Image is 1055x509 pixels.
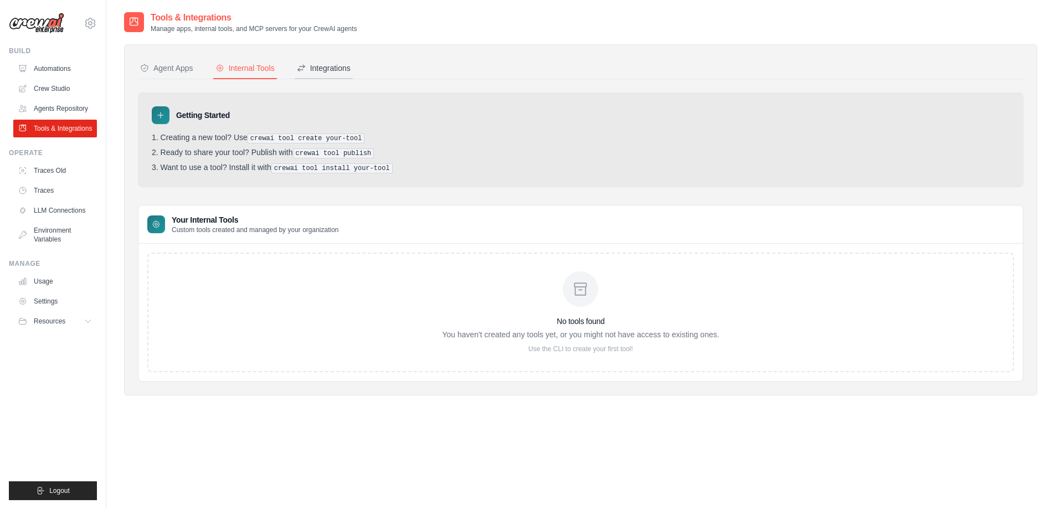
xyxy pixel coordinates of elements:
[13,222,97,248] a: Environment Variables
[293,148,374,158] pre: crewai tool publish
[13,100,97,117] a: Agents Repository
[9,13,64,34] img: Logo
[13,202,97,219] a: LLM Connections
[13,60,97,78] a: Automations
[297,63,351,74] div: Integrations
[215,63,275,74] div: Internal Tools
[9,148,97,157] div: Operate
[172,214,339,225] h3: Your Internal Tools
[138,58,195,79] button: Agent Apps
[152,148,1010,158] li: Ready to share your tool? Publish with
[13,312,97,330] button: Resources
[13,80,97,97] a: Crew Studio
[49,486,70,495] span: Logout
[172,225,339,234] p: Custom tools created and managed by your organization
[248,133,365,143] pre: crewai tool create your-tool
[271,163,393,173] pre: crewai tool install your-tool
[9,481,97,500] button: Logout
[152,163,1010,173] li: Want to use a tool? Install it with
[13,182,97,199] a: Traces
[442,316,719,327] h3: No tools found
[213,58,277,79] button: Internal Tools
[152,133,1010,143] li: Creating a new tool? Use
[151,24,357,33] p: Manage apps, internal tools, and MCP servers for your CrewAI agents
[442,329,719,340] p: You haven't created any tools yet, or you might not have access to existing ones.
[295,58,353,79] button: Integrations
[13,162,97,179] a: Traces Old
[442,345,719,353] p: Use the CLI to create your first tool!
[151,11,357,24] h2: Tools & Integrations
[176,110,230,121] h3: Getting Started
[9,259,97,268] div: Manage
[13,273,97,290] a: Usage
[140,63,193,74] div: Agent Apps
[13,120,97,137] a: Tools & Integrations
[13,292,97,310] a: Settings
[34,317,65,326] span: Resources
[9,47,97,55] div: Build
